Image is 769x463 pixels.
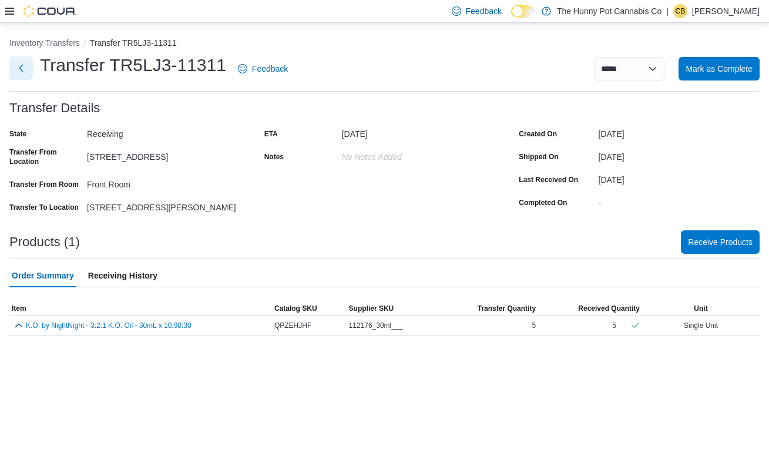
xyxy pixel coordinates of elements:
[349,321,404,330] span: 112176_30ml___
[688,236,753,248] span: Receive Products
[9,129,26,139] label: State
[519,129,557,139] label: Created On
[23,5,76,17] img: Cova
[9,235,80,249] h3: Products (1)
[511,5,536,18] input: Dark Mode
[9,203,79,212] label: Transfer To Location
[694,304,707,313] span: Unit
[439,301,538,316] button: Transfer Quantity
[342,125,499,139] div: [DATE]
[519,175,578,184] label: Last Received On
[599,125,760,139] div: [DATE]
[264,152,284,162] label: Notes
[557,4,661,18] p: The Hunny Pot Cannabis Co
[347,301,439,316] button: Supplier SKU
[599,147,760,162] div: [DATE]
[9,56,33,80] button: Next
[686,63,753,75] span: Mark as Complete
[599,193,760,207] div: -
[272,301,347,316] button: Catalog SKU
[9,301,272,316] button: Item
[538,301,642,316] button: Received Quantity
[692,4,760,18] p: [PERSON_NAME]
[679,57,760,80] button: Mark as Complete
[87,175,244,189] div: Front Room
[40,53,226,77] h1: Transfer TR5LJ3-11311
[349,304,394,313] span: Supplier SKU
[642,318,760,333] div: Single Unit
[9,147,82,166] label: Transfer From Location
[274,321,311,330] span: QPZEHJHF
[532,321,536,330] span: 5
[252,63,288,75] span: Feedback
[9,38,80,48] button: Inventory Transfers
[676,4,686,18] span: CB
[233,57,293,80] a: Feedback
[642,301,760,316] button: Unit
[681,230,760,254] button: Receive Products
[274,304,317,313] span: Catalog SKU
[9,180,79,189] label: Transfer From Room
[519,152,558,162] label: Shipped On
[666,4,669,18] p: |
[478,304,536,313] span: Transfer Quantity
[673,4,687,18] div: Christina Brown
[9,37,760,51] nav: An example of EuiBreadcrumbs
[519,198,567,207] label: Completed On
[87,198,244,212] div: [STREET_ADDRESS][PERSON_NAME]
[612,321,616,330] div: 5
[88,264,157,287] span: Receiving History
[264,129,278,139] label: ETA
[87,147,244,162] div: [STREET_ADDRESS]
[12,304,26,313] span: Item
[26,321,192,330] button: K.O. by NightNight - 3:2:1 K.O. Oil - 30mL x 10:90:30
[90,38,177,48] button: Transfer TR5LJ3-11311
[466,5,502,17] span: Feedback
[87,125,244,139] div: Receiving
[599,170,760,184] div: [DATE]
[342,147,499,162] div: No Notes added
[9,101,100,115] h3: Transfer Details
[12,264,74,287] span: Order Summary
[578,304,640,313] span: Received Quantity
